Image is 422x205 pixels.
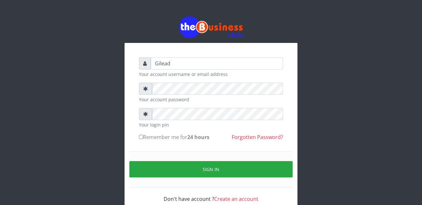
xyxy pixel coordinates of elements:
input: Username or email address [151,57,283,70]
small: Your account username or email address [139,71,283,78]
input: Remember me for24 hours [139,135,143,139]
small: Your account password [139,96,283,103]
div: Don't have account ? [139,187,283,203]
button: Sign in [129,161,293,177]
label: Remember me for [139,133,209,141]
b: 24 hours [187,134,209,141]
small: Your login pin [139,121,283,128]
a: Forgotten Password? [232,134,283,141]
a: Create an account [214,195,258,202]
